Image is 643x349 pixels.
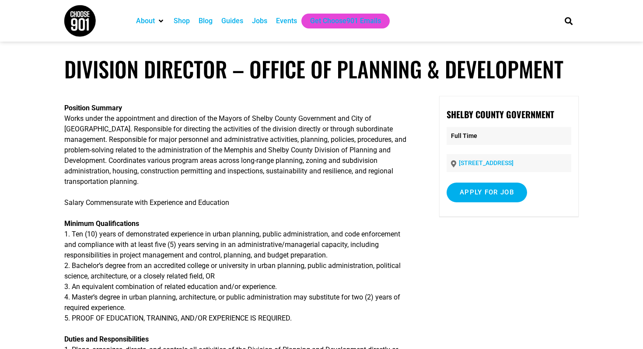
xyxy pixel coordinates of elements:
[136,16,155,26] a: About
[447,183,527,202] input: Apply for job
[132,14,169,28] div: About
[310,16,381,26] a: Get Choose901 Emails
[199,16,213,26] a: Blog
[276,16,297,26] a: Events
[562,14,576,28] div: Search
[252,16,267,26] a: Jobs
[64,56,579,82] h1: Division Director – Office of Planning & Development
[64,103,413,187] p: Works under the appointment and direction of the Mayors of Shelby County Government and City of [...
[64,219,139,228] strong: Minimum Qualifications
[64,219,413,324] p: 1. Ten (10) years of demonstrated experience in urban planning, public administration, and code e...
[64,335,149,343] strong: Duties and Responsibilities
[64,104,122,112] strong: Position Summary
[459,159,514,166] a: [STREET_ADDRESS]
[174,16,190,26] a: Shop
[64,197,413,208] p: Salary Commensurate with Experience and Education
[447,127,571,145] p: Full Time
[447,108,554,121] strong: Shelby County Government
[132,14,550,28] nav: Main nav
[221,16,243,26] a: Guides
